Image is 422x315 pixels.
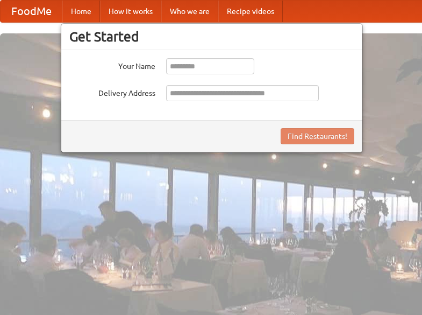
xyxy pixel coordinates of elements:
[161,1,218,22] a: Who we are
[218,1,283,22] a: Recipe videos
[62,1,100,22] a: Home
[281,128,354,144] button: Find Restaurants!
[69,85,155,99] label: Delivery Address
[1,1,62,22] a: FoodMe
[69,29,354,45] h3: Get Started
[69,58,155,72] label: Your Name
[100,1,161,22] a: How it works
